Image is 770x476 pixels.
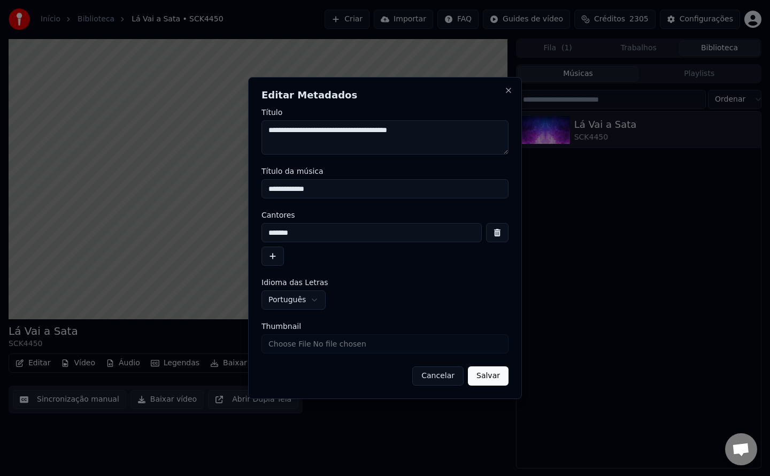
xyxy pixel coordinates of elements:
span: Idioma das Letras [261,279,328,286]
button: Cancelar [412,366,464,386]
label: Título da música [261,167,509,175]
label: Título [261,109,509,116]
span: Thumbnail [261,323,301,330]
button: Salvar [468,366,509,386]
h2: Editar Metadados [261,90,509,100]
label: Cantores [261,211,509,219]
